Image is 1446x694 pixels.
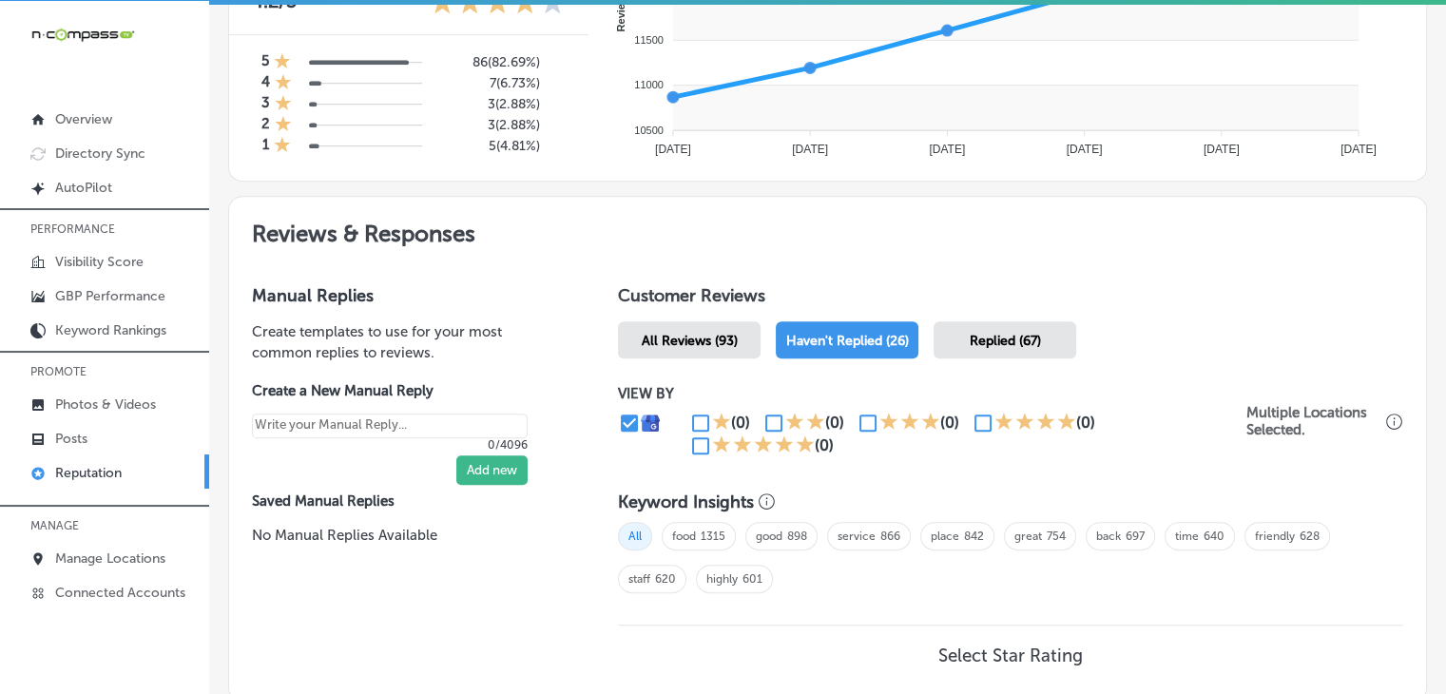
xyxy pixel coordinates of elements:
[964,530,984,543] a: 842
[792,143,828,156] tspan: [DATE]
[655,143,691,156] tspan: [DATE]
[261,52,269,73] h4: 5
[450,138,540,154] h5: 5 ( 4.81% )
[838,530,876,543] a: service
[940,414,959,432] div: (0)
[55,396,156,413] p: Photos & Videos
[30,26,135,44] img: 660ab0bf-5cc7-4cb8-ba1c-48b5ae0f18e60NCTV_CLogo_TV_Black_-500x88.png
[1255,530,1295,543] a: friendly
[931,530,959,543] a: place
[1300,530,1320,543] a: 628
[785,412,825,434] div: 2 Stars
[879,412,940,434] div: 3 Stars
[938,645,1083,666] h3: Select Star Rating
[274,52,291,73] div: 1 Star
[618,492,754,512] h3: Keyword Insights
[210,112,320,125] div: Keywords by Traffic
[55,111,112,127] p: Overview
[252,438,528,452] p: 0/4096
[1047,530,1066,543] a: 754
[618,285,1403,314] h1: Customer Reviews
[274,136,291,157] div: 1 Star
[72,112,170,125] div: Domain Overview
[450,96,540,112] h5: 3 ( 2.88% )
[1066,143,1102,156] tspan: [DATE]
[252,382,528,399] label: Create a New Manual Reply
[252,525,557,546] p: No Manual Replies Available
[261,73,270,94] h4: 4
[30,49,46,65] img: website_grey.svg
[731,414,750,432] div: (0)
[1076,414,1095,432] div: (0)
[252,285,557,306] h3: Manual Replies
[450,75,540,91] h5: 7 ( 6.73% )
[261,115,270,136] h4: 2
[634,125,664,136] tspan: 10500
[53,30,93,46] div: v 4.0.25
[456,455,528,485] button: Add new
[712,412,731,434] div: 1 Star
[970,333,1041,349] span: Replied (67)
[55,322,166,338] p: Keyword Rankings
[1246,404,1381,438] p: Multiple Locations Selected.
[252,414,528,438] textarea: Create your Quick Reply
[189,110,204,125] img: tab_keywords_by_traffic_grey.svg
[49,49,209,65] div: Domain: [DOMAIN_NAME]
[30,30,46,46] img: logo_orange.svg
[634,79,664,90] tspan: 11000
[628,572,650,586] a: staff
[229,197,1426,262] h2: Reviews & Responses
[618,385,1246,402] p: VIEW BY
[1340,143,1377,156] tspan: [DATE]
[55,288,165,304] p: GBP Performance
[275,115,292,136] div: 1 Star
[1096,530,1121,543] a: back
[55,145,145,162] p: Directory Sync
[994,412,1076,434] div: 4 Stars
[1014,530,1042,543] a: great
[1126,530,1145,543] a: 697
[756,530,782,543] a: good
[450,117,540,133] h5: 3 ( 2.88% )
[701,530,725,543] a: 1315
[261,94,270,115] h4: 3
[55,431,87,447] p: Posts
[55,465,122,481] p: Reputation
[51,110,67,125] img: tab_domain_overview_orange.svg
[450,54,540,70] h5: 86 ( 82.69% )
[880,530,900,543] a: 866
[642,333,738,349] span: All Reviews (93)
[706,572,738,586] a: highly
[1203,143,1239,156] tspan: [DATE]
[275,94,292,115] div: 1 Star
[815,436,834,454] div: (0)
[618,522,652,550] span: All
[786,333,909,349] span: Haven't Replied (26)
[252,321,557,363] p: Create templates to use for your most common replies to reviews.
[1204,530,1224,543] a: 640
[672,530,696,543] a: food
[655,572,676,586] a: 620
[55,180,112,196] p: AutoPilot
[742,572,762,586] a: 601
[825,414,844,432] div: (0)
[55,585,185,601] p: Connected Accounts
[929,143,965,156] tspan: [DATE]
[55,550,165,567] p: Manage Locations
[252,492,557,510] label: Saved Manual Replies
[712,434,815,457] div: 5 Stars
[275,73,292,94] div: 1 Star
[634,34,664,46] tspan: 11500
[1175,530,1199,543] a: time
[55,254,144,270] p: Visibility Score
[787,530,807,543] a: 898
[262,136,269,157] h4: 1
